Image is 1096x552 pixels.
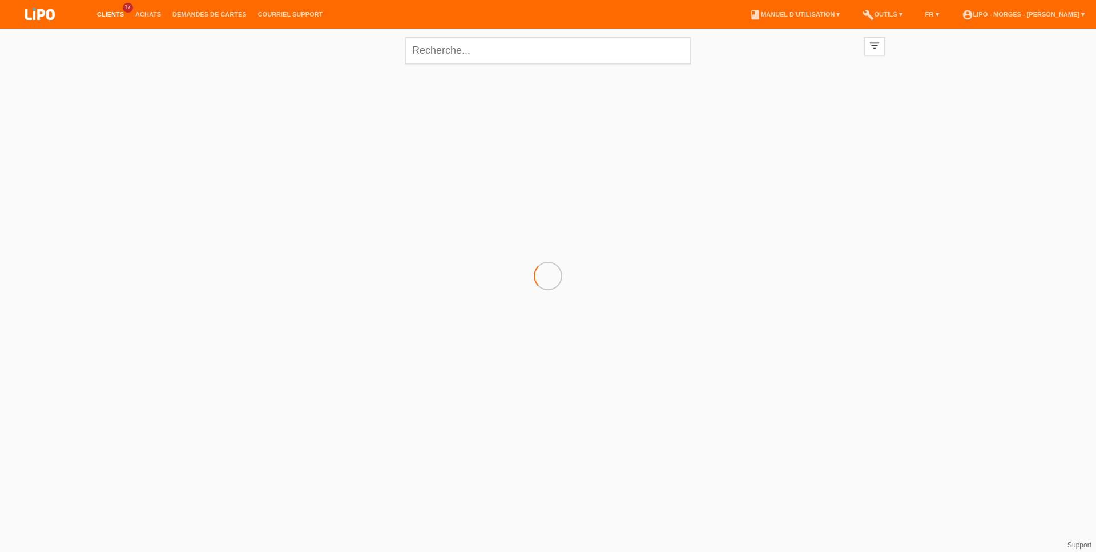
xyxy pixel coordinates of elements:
[868,39,881,52] i: filter_list
[962,9,973,21] i: account_circle
[11,23,68,32] a: LIPO pay
[252,11,328,18] a: Courriel Support
[920,11,945,18] a: FR ▾
[130,11,167,18] a: Achats
[956,11,1090,18] a: account_circleLIPO - Morges - [PERSON_NAME] ▾
[750,9,761,21] i: book
[167,11,252,18] a: Demandes de cartes
[123,3,133,13] span: 17
[863,9,874,21] i: build
[91,11,130,18] a: Clients
[405,37,691,64] input: Recherche...
[744,11,845,18] a: bookManuel d’utilisation ▾
[857,11,908,18] a: buildOutils ▾
[1067,541,1091,549] a: Support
